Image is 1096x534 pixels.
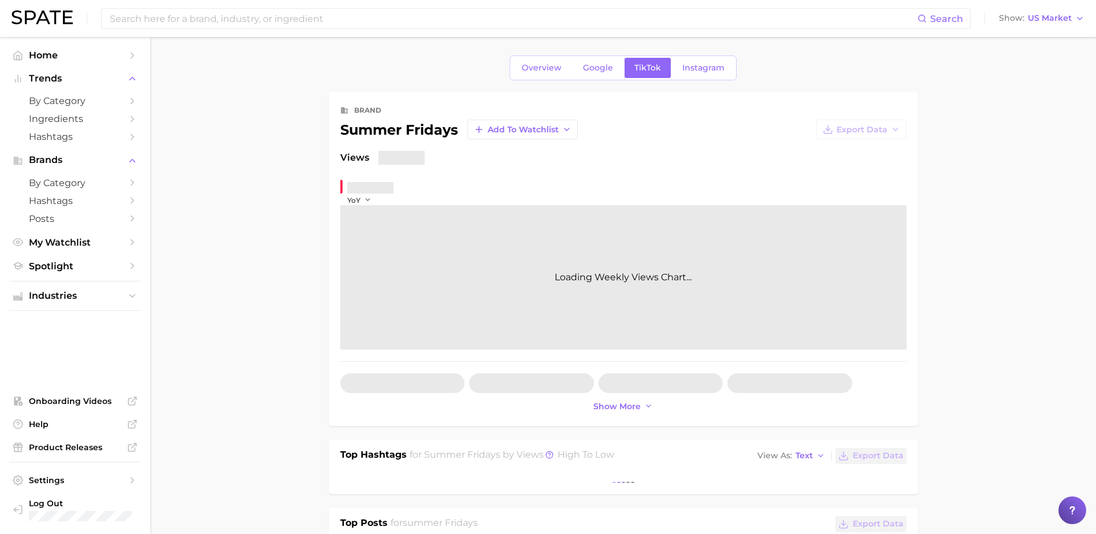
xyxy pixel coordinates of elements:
[9,210,141,228] a: Posts
[29,155,121,165] span: Brands
[9,257,141,275] a: Spotlight
[347,195,361,205] span: YoY
[9,472,141,489] a: Settings
[29,195,121,206] span: Hashtags
[29,113,121,124] span: Ingredients
[634,63,661,73] span: TikTok
[12,10,73,24] img: SPATE
[29,95,121,106] span: by Category
[410,448,614,464] h2: for by Views
[9,128,141,146] a: Hashtags
[340,448,407,464] h1: Top Hashtags
[29,131,121,142] span: Hashtags
[930,13,963,24] span: Search
[625,58,671,78] a: TikTok
[9,110,141,128] a: Ingredients
[340,516,388,533] h1: Top Posts
[340,151,369,165] span: Views
[522,63,562,73] span: Overview
[29,419,121,429] span: Help
[1028,15,1072,21] span: US Market
[9,439,141,456] a: Product Releases
[354,103,381,117] div: brand
[9,92,141,110] a: by Category
[9,416,141,433] a: Help
[996,11,1087,26] button: ShowUS Market
[9,46,141,64] a: Home
[755,448,828,463] button: View AsText
[558,449,614,460] span: high to low
[29,291,121,301] span: Industries
[403,517,478,528] span: summer fridays
[757,453,792,459] span: View As
[391,516,478,533] h2: for
[29,213,121,224] span: Posts
[29,177,121,188] span: by Category
[488,125,559,135] span: Add to Watchlist
[29,50,121,61] span: Home
[9,495,141,525] a: Log out. Currently logged in with e-mail SLong@ulta.com.
[512,58,571,78] a: Overview
[29,475,121,485] span: Settings
[109,9,917,28] input: Search here for a brand, industry, or ingredient
[467,120,578,139] button: Add to Watchlist
[29,396,121,406] span: Onboarding Videos
[9,287,141,305] button: Industries
[424,449,500,460] span: summer fridays
[29,261,121,272] span: Spotlight
[573,58,623,78] a: Google
[682,63,725,73] span: Instagram
[835,516,906,532] button: Export Data
[796,453,813,459] span: Text
[816,120,906,139] button: Export Data
[29,498,132,509] span: Log Out
[29,442,121,453] span: Product Releases
[29,237,121,248] span: My Watchlist
[999,15,1024,21] span: Show
[9,192,141,210] a: Hashtags
[835,448,906,464] button: Export Data
[673,58,734,78] a: Instagram
[593,402,641,411] span: Show more
[853,519,904,529] span: Export Data
[9,70,141,87] button: Trends
[9,233,141,251] a: My Watchlist
[340,120,578,139] div: summer fridays
[9,392,141,410] a: Onboarding Videos
[583,63,613,73] span: Google
[837,125,887,135] span: Export Data
[340,205,906,350] div: Loading Weekly Views Chart...
[9,151,141,169] button: Brands
[29,73,121,84] span: Trends
[347,195,372,205] button: YoY
[853,451,904,461] span: Export Data
[590,399,656,414] button: Show more
[9,174,141,192] a: by Category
